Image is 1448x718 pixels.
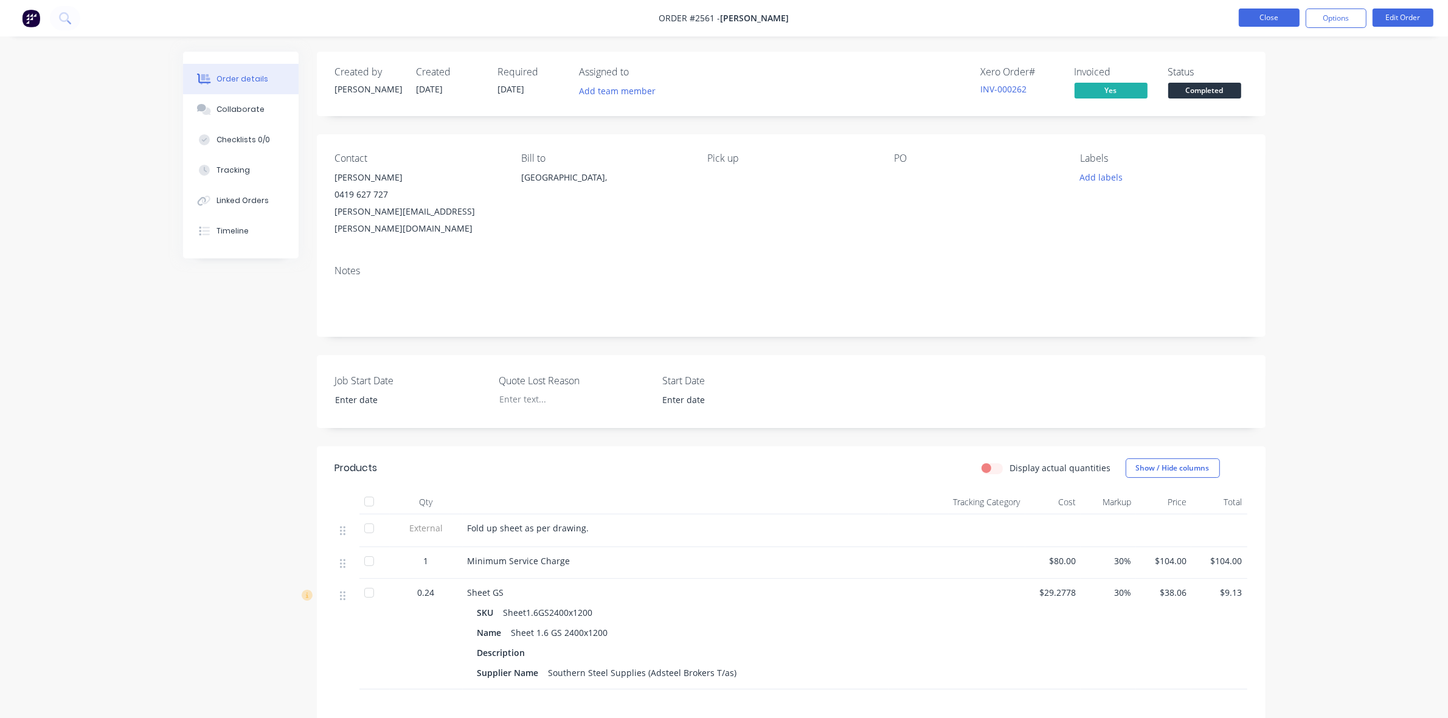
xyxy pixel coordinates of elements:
div: Southern Steel Supplies (Adsteel Brokers T/as) [544,664,742,682]
button: Show / Hide columns [1126,458,1220,478]
span: $80.00 [1030,554,1076,567]
label: Display actual quantities [1010,461,1111,474]
div: Sheet1.6GS2400x1200 [499,604,598,621]
span: Fold up sheet as per drawing. [468,522,589,534]
div: [PERSON_NAME] [335,83,402,95]
a: INV-000262 [981,83,1027,95]
div: Timeline [217,226,249,236]
div: Assigned to [580,66,701,78]
div: Collaborate [217,104,265,115]
span: $38.06 [1141,586,1186,599]
div: Description [477,644,530,661]
div: Notes [335,265,1247,277]
div: Order details [217,74,268,85]
button: Collaborate [183,94,299,125]
label: Job Start Date [335,373,487,388]
div: Price [1136,490,1191,514]
span: [PERSON_NAME] [721,13,789,24]
label: Quote Lost Reason [499,373,651,388]
div: [PERSON_NAME][EMAIL_ADDRESS][PERSON_NAME][DOMAIN_NAME] [335,203,502,237]
span: 30% [1086,586,1131,599]
span: Completed [1168,83,1241,98]
span: $104.00 [1196,554,1242,567]
button: Edit Order [1373,9,1433,27]
button: Close [1239,9,1300,27]
div: Products [335,461,378,475]
button: Add labels [1073,169,1129,185]
div: Checklists 0/0 [217,134,270,145]
div: Created by [335,66,402,78]
div: Supplier Name [477,664,544,682]
button: Tracking [183,155,299,185]
button: Add team member [580,83,662,99]
img: Factory [22,9,40,27]
div: [GEOGRAPHIC_DATA], [521,169,688,208]
div: Contact [335,153,502,164]
span: $9.13 [1196,586,1242,599]
div: Cost [1025,490,1081,514]
span: $104.00 [1141,554,1186,567]
div: Status [1168,66,1247,78]
button: Add team member [572,83,662,99]
span: External [395,522,458,534]
div: 0419 627 727 [335,186,502,203]
span: Sheet GS [468,587,504,598]
input: Enter date [327,391,478,409]
span: Yes [1075,83,1148,98]
div: Required [498,66,565,78]
span: 1 [424,554,429,567]
div: Invoiced [1075,66,1154,78]
div: Name [477,624,507,641]
button: Options [1306,9,1367,28]
div: SKU [477,604,499,621]
label: Start Date [662,373,814,388]
span: [DATE] [417,83,443,95]
div: [PERSON_NAME]0419 627 727[PERSON_NAME][EMAIL_ADDRESS][PERSON_NAME][DOMAIN_NAME] [335,169,502,237]
div: Pick up [707,153,874,164]
span: [DATE] [498,83,525,95]
input: Enter date [654,391,805,409]
span: Order #2561 - [659,13,721,24]
button: Completed [1168,83,1241,101]
div: Qty [390,490,463,514]
button: Linked Orders [183,185,299,216]
div: Tracking [217,165,250,176]
button: Timeline [183,216,299,246]
span: Minimum Service Charge [468,555,570,567]
div: Sheet 1.6 GS 2400x1200 [507,624,613,641]
div: Created [417,66,483,78]
span: $29.2778 [1030,586,1076,599]
div: Labels [1080,153,1247,164]
div: Xero Order # [981,66,1060,78]
div: Total [1191,490,1247,514]
span: 0.24 [418,586,435,599]
button: Checklists 0/0 [183,125,299,155]
div: [PERSON_NAME] [335,169,502,186]
div: PO [894,153,1061,164]
div: Bill to [521,153,688,164]
div: Linked Orders [217,195,269,206]
div: Tracking Category [889,490,1025,514]
button: Order details [183,64,299,94]
div: Markup [1081,490,1136,514]
div: [GEOGRAPHIC_DATA], [521,169,688,186]
span: 30% [1086,554,1131,567]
